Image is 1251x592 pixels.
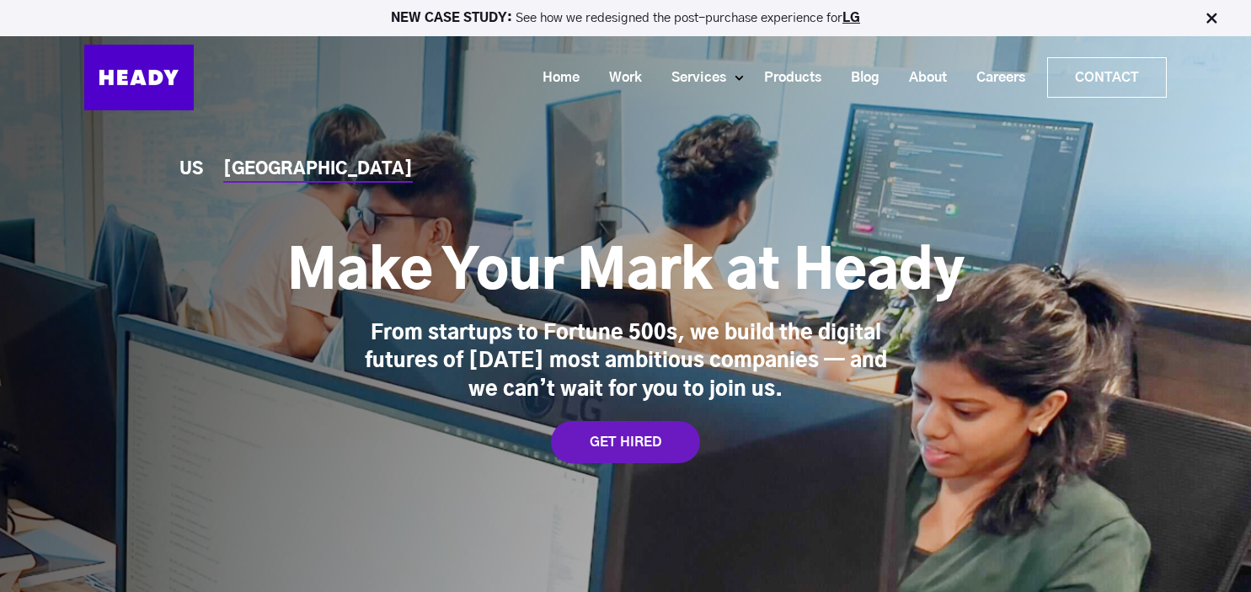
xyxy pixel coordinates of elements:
a: Blog [830,62,888,93]
a: LG [842,12,860,24]
img: Heady_Logo_Web-01 (1) [84,45,194,110]
h1: Make Your Mark at Heady [287,239,965,307]
a: Contact [1048,58,1166,97]
a: Products [743,62,830,93]
a: Services [650,62,735,93]
div: From startups to Fortune 500s, we build the digital futures of [DATE] most ambitious companies — ... [365,320,887,405]
img: Close Bar [1203,10,1220,27]
a: GET HIRED [551,421,700,463]
a: Work [588,62,650,93]
a: US [179,161,203,179]
a: Careers [955,62,1034,93]
strong: NEW CASE STUDY: [391,12,516,24]
p: See how we redesigned the post-purchase experience for [8,12,1243,24]
a: About [888,62,955,93]
a: [GEOGRAPHIC_DATA] [223,161,413,179]
div: Navigation Menu [211,57,1167,98]
a: Home [521,62,588,93]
